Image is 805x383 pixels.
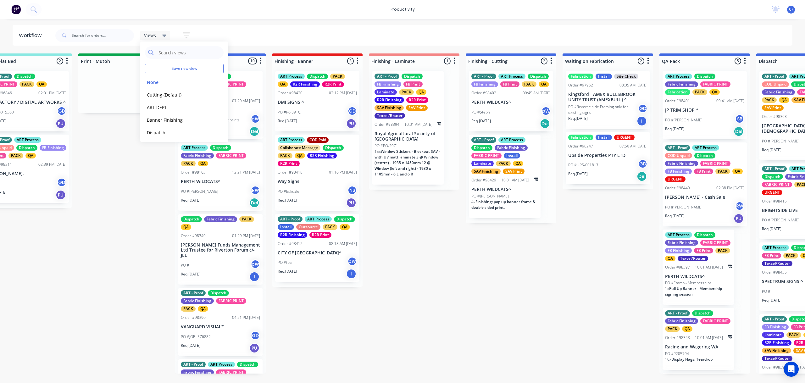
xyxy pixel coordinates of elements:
[665,89,690,95] div: Fabrication
[249,198,259,208] div: Del
[762,89,795,95] div: Fabric Finishing
[471,177,496,183] div: Order #98429
[762,166,787,172] div: ART - Proof
[596,135,612,140] div: Install
[278,250,357,256] p: CITY OF [GEOGRAPHIC_DATA]^
[181,343,200,348] p: Req. [DATE]
[16,145,37,151] div: Dispatch
[469,71,553,131] div: ART - ProofART ProcessDispatchFB FinishingFB PrintPACKQAOrder #9840209:45 AM [DATE]PERTH WILDCATS...
[404,122,432,127] div: 10:01 AM [DATE]
[471,137,496,143] div: ART - Proof
[210,145,231,151] div: Dispatch
[278,118,297,124] p: Req. [DATE]
[178,288,263,356] div: ART - ProofDispatchFabric FinishingFABRIC PRINTPACKQAOrder #9839004:21 PM [DATE]VANGUARD VISUAL*P...
[692,145,719,151] div: ART Process
[700,161,730,166] div: FABRIC PRINT
[14,137,41,143] div: ART Process
[682,326,692,332] div: QA
[568,171,588,177] p: Req. [DATE]
[278,81,288,87] div: QA
[665,145,690,151] div: ART - Proof
[471,81,498,87] div: FB Finishing
[251,259,260,269] div: pW
[700,81,730,87] div: FABRIC PRINT
[568,143,593,149] div: Order #98247
[716,98,744,104] div: 09:41 AM [DATE]
[734,214,744,224] div: PU
[665,240,698,246] div: Fabric Finishing
[709,89,720,95] div: QA
[56,190,66,200] div: PU
[665,204,702,210] p: PO #[PERSON_NAME]
[181,153,214,158] div: Fabric Finishing
[568,92,647,103] p: Kingsford - AMEX BULLSBROOK UNITY TRUST (AMEXBULL) ^
[275,71,359,131] div: ART ProcessDispatchPACKQAR2R FinishingR2R PrintOrder #9842002:12 PM [DATE]DMI SIGNS ^PO #Po 8916....
[665,286,724,297] span: Pull Up Banner - Membership - signing session
[692,310,713,316] div: Dispatch
[347,106,357,116] div: GD
[539,81,549,87] div: QA
[762,138,799,144] p: PO #[PERSON_NAME]
[665,74,692,79] div: ART Process
[278,109,301,115] p: PO #Po 8916.
[178,214,263,285] div: DispatchFabric FinishingPACKQAOrder #9834901:29 PM [DATE][PERSON_NAME] Funds Management Ltd Trust...
[496,161,511,166] div: PACK
[762,340,791,346] div: R2R Finishing
[329,169,357,175] div: 01:16 PM [DATE]
[522,81,536,87] div: PACK
[762,114,787,119] div: Order #98363
[568,153,647,158] p: Upside Properties PTY LTD
[695,335,723,341] div: 10:01 AM [DATE]
[307,153,337,158] div: R2R Finishing
[665,161,698,166] div: Fabric Finishing
[181,306,196,312] div: PACK
[568,74,593,79] div: Fabrication
[38,90,66,96] div: 02:01 PM [DATE]
[181,271,200,277] p: Req. [DATE]
[541,106,551,116] div: pW
[36,81,47,87] div: QA
[513,161,523,166] div: QA
[19,81,34,87] div: PACK
[181,197,200,203] p: Req. [DATE]
[296,224,320,230] div: Outsource
[399,89,414,95] div: PACK
[786,332,801,338] div: PACK
[665,98,690,104] div: Order #98401
[694,153,715,158] div: Dispatch
[663,142,747,226] div: ART - ProofART ProcessCOD UnpaidDispatchFabric FinishingFABRIC PRINTFB FinishingFB PrintPACKQAURG...
[278,269,297,274] p: Req. [DATE]
[619,143,647,149] div: 07:50 AM [DATE]
[735,114,744,124] div: SB
[665,126,685,132] p: Req. [DATE]
[665,326,680,332] div: PACK
[762,198,787,204] div: Order #98415
[406,97,428,103] div: R2R Print
[471,74,496,79] div: ART - Proof
[665,213,685,219] p: Req. [DATE]
[346,269,356,279] div: I
[57,178,66,187] div: GD
[638,104,647,113] div: GD
[40,145,66,151] div: FB Finishing
[665,232,692,238] div: ART Process
[278,169,303,175] div: Order #98418
[251,114,260,124] div: pW
[665,256,675,261] div: QA
[8,153,23,158] div: PACK
[715,248,730,253] div: PACK
[568,162,598,168] p: PO #UPS-001817
[14,74,35,79] div: Dispatch
[501,177,529,183] div: 10:01 AM [DATE]
[181,242,260,258] p: [PERSON_NAME] Funds Management Ltd Trustee for Riverton Forum c/- JLL
[566,71,650,129] div: FabricationInstallSite CheckOrder #9796208:35 AM [DATE]Kingsford - AMEX BULLSBROOK UNITY TRUST (A...
[278,216,303,222] div: ART - Proof
[762,253,781,258] div: FB Print
[762,226,781,232] p: Req. [DATE]
[57,106,66,116] div: GD
[181,189,218,194] p: PO #[PERSON_NAME]
[695,264,723,270] div: 10:01 AM [DATE]
[500,81,519,87] div: FB Print
[762,297,781,303] p: Req. [DATE]
[762,324,789,330] div: FB Finishing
